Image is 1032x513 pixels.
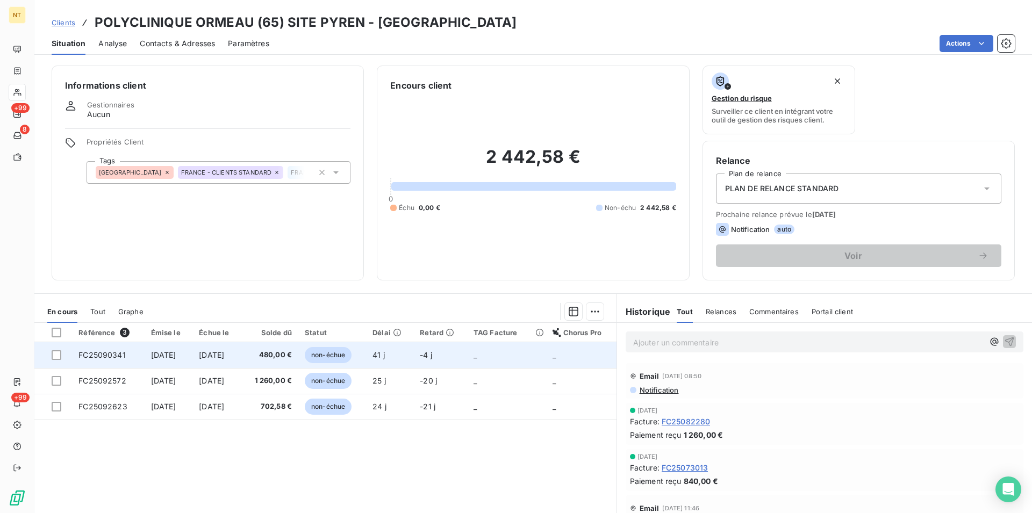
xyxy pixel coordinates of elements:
[78,328,138,337] div: Référence
[729,251,978,260] span: Voir
[11,393,30,402] span: +99
[291,169,384,176] span: FRANCE - [GEOGRAPHIC_DATA]
[553,328,610,337] div: Chorus Pro
[305,168,313,177] input: Ajouter une valeur
[372,328,407,337] div: Délai
[812,210,836,219] span: [DATE]
[199,328,235,337] div: Échue le
[553,376,556,385] span: _
[248,350,292,360] span: 480,00 €
[940,35,993,52] button: Actions
[420,376,437,385] span: -20 j
[87,100,134,109] span: Gestionnaires
[553,350,556,359] span: _
[390,146,676,178] h2: 2 442,58 €
[248,401,292,412] span: 702,58 €
[78,402,127,411] span: FC25092623
[712,94,772,103] span: Gestion du risque
[399,203,414,213] span: Échu
[151,376,176,385] span: [DATE]
[419,203,440,213] span: 0,00 €
[95,13,517,32] h3: POLYCLINIQUE ORMEAU (65) SITE PYREN - [GEOGRAPHIC_DATA]
[474,402,477,411] span: _
[390,79,451,92] h6: Encours client
[11,103,30,113] span: +99
[684,475,718,487] span: 840,00 €
[228,38,269,49] span: Paramètres
[640,372,660,380] span: Email
[99,169,162,176] span: [GEOGRAPHIC_DATA]
[630,416,660,427] span: Facture :
[181,169,272,176] span: FRANCE - CLIENTS STANDARD
[716,210,1001,219] span: Prochaine relance prévue le
[725,183,839,194] span: PLAN DE RELANCE STANDARD
[305,347,352,363] span: non-échue
[199,376,224,385] span: [DATE]
[703,66,856,134] button: Gestion du risqueSurveiller ce client en intégrant votre outil de gestion des risques client.
[420,350,432,359] span: -4 j
[639,386,679,394] span: Notification
[731,225,770,234] span: Notification
[151,328,187,337] div: Émise le
[372,350,385,359] span: 41 j
[52,17,75,28] a: Clients
[474,328,540,337] div: TAG Facture
[706,307,736,316] span: Relances
[662,462,708,473] span: FC25073013
[637,453,658,460] span: [DATE]
[9,6,26,24] div: NT
[420,402,435,411] span: -21 j
[389,194,393,203] span: 0
[749,307,799,316] span: Commentaires
[248,375,292,386] span: 1 260,00 €
[20,125,30,134] span: 8
[120,328,130,337] span: 3
[617,305,671,318] h6: Historique
[420,328,461,337] div: Retard
[305,328,360,337] div: Statut
[199,350,224,359] span: [DATE]
[662,373,701,379] span: [DATE] 08:50
[605,203,636,213] span: Non-échu
[47,307,77,316] span: En cours
[151,350,176,359] span: [DATE]
[812,307,853,316] span: Portail client
[199,402,224,411] span: [DATE]
[87,138,350,153] span: Propriétés Client
[716,244,1001,267] button: Voir
[640,203,676,213] span: 2 442,58 €
[87,109,110,120] span: Aucun
[90,307,105,316] span: Tout
[140,38,215,49] span: Contacts & Adresses
[774,225,794,234] span: auto
[305,373,352,389] span: non-échue
[640,504,660,512] span: Email
[52,38,85,49] span: Situation
[716,154,1001,167] h6: Relance
[151,402,176,411] span: [DATE]
[474,350,477,359] span: _
[637,407,658,414] span: [DATE]
[630,462,660,473] span: Facture :
[662,416,711,427] span: FC25082280
[553,402,556,411] span: _
[98,38,127,49] span: Analyse
[630,429,682,440] span: Paiement reçu
[78,376,126,385] span: FC25092572
[372,402,386,411] span: 24 j
[712,107,847,124] span: Surveiller ce client en intégrant votre outil de gestion des risques client.
[9,489,26,507] img: Logo LeanPay
[662,505,699,511] span: [DATE] 11:46
[684,429,723,440] span: 1 260,00 €
[52,18,75,27] span: Clients
[78,350,126,359] span: FC25090341
[474,376,477,385] span: _
[630,475,682,487] span: Paiement reçu
[677,307,693,316] span: Tout
[65,79,350,92] h6: Informations client
[995,476,1021,502] div: Open Intercom Messenger
[372,376,386,385] span: 25 j
[248,328,292,337] div: Solde dû
[118,307,144,316] span: Graphe
[305,399,352,415] span: non-échue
